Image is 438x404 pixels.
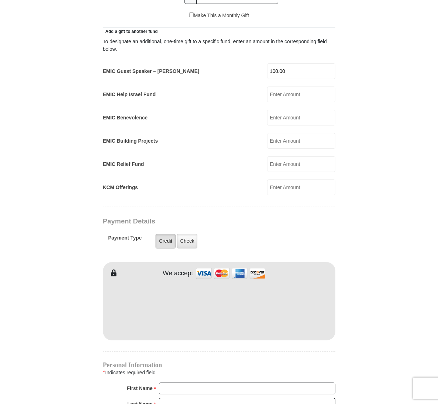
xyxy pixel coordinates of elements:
[103,368,335,377] div: Indicates required field
[189,12,249,19] label: Make This a Monthly Gift
[103,29,158,34] span: Add a gift to another fund
[177,234,198,248] label: Check
[103,362,335,368] h4: Personal Information
[103,137,158,145] label: EMIC Building Projects
[156,234,175,248] label: Credit
[267,87,335,102] input: Enter Amount
[103,38,335,53] div: To designate an additional, one-time gift to a specific fund, enter an amount in the correspondin...
[163,270,193,277] h4: We accept
[267,63,335,79] input: Enter Amount
[267,179,335,195] input: Enter Amount
[103,217,285,226] h3: Payment Details
[127,383,153,393] strong: First Name
[267,156,335,172] input: Enter Amount
[103,161,144,168] label: EMIC Relief Fund
[103,114,148,122] label: EMIC Benevolence
[103,68,200,75] label: EMIC Guest Speaker – [PERSON_NAME]
[267,110,335,125] input: Enter Amount
[103,91,156,98] label: EMIC Help Israel Fund
[108,235,142,245] h5: Payment Type
[103,184,138,191] label: KCM Offerings
[195,266,266,281] img: credit cards accepted
[267,133,335,149] input: Enter Amount
[189,13,194,17] input: Make This a Monthly Gift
